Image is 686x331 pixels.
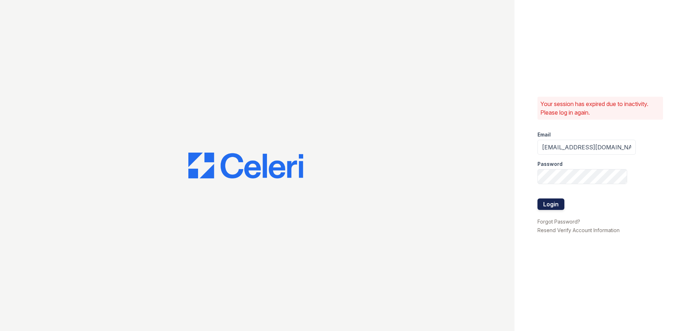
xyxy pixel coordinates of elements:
[540,100,660,117] p: Your session has expired due to inactivity. Please log in again.
[537,131,551,138] label: Email
[537,198,564,210] button: Login
[537,227,620,233] a: Resend Verify Account Information
[537,219,580,225] a: Forgot Password?
[537,160,563,168] label: Password
[188,153,303,178] img: CE_Logo_Blue-a8612792a0a2168367f1c8372b55b34899dd931a85d93a1a3d3e32e68fde9ad4.png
